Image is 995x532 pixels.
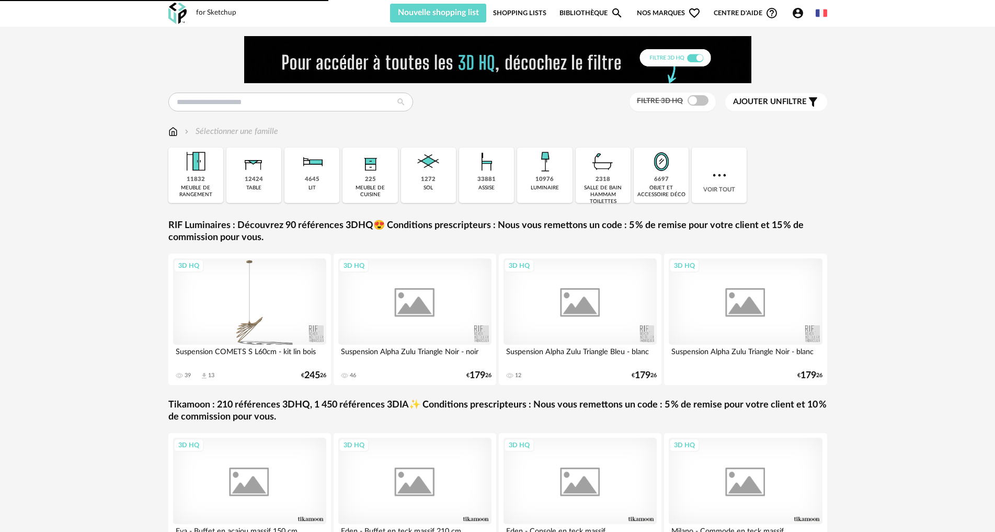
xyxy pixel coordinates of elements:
[168,254,331,385] a: 3D HQ Suspension COMETS S L60cm - kit lin bois 39 Download icon 13 €24526
[504,438,534,452] div: 3D HQ
[308,185,316,191] div: lit
[531,148,559,176] img: Luminaire.png
[182,126,191,138] img: svg+xml;base64,PHN2ZyB3aWR0aD0iMTYiIGhlaWdodD0iMTYiIHZpZXdCb3g9IjAgMCAxNiAxNiIgZmlsbD0ibm9uZSIgeG...
[654,176,669,184] div: 6697
[196,8,236,18] div: for Sketchup
[477,176,496,184] div: 33881
[339,259,369,273] div: 3D HQ
[504,259,534,273] div: 3D HQ
[611,7,623,19] span: Magnify icon
[346,185,394,198] div: meuble de cuisine
[473,148,501,176] img: Assise.png
[185,372,191,379] div: 39
[338,345,492,366] div: Suspension Alpha Zulu Triangle Noir - noir
[168,126,178,138] img: svg+xml;base64,PHN2ZyB3aWR0aD0iMTYiIGhlaWdodD0iMTciIHZpZXdCb3g9IjAgMCAxNiAxNyIgZmlsbD0ibm9uZSIgeG...
[470,372,485,379] span: 179
[515,372,521,379] div: 12
[181,148,210,176] img: Meuble%20de%20rangement.png
[688,7,701,19] span: Heart Outline icon
[301,372,326,379] div: € 26
[596,176,610,184] div: 2318
[246,185,261,191] div: table
[356,148,384,176] img: Rangement.png
[245,176,263,184] div: 12424
[493,4,546,22] a: Shopping Lists
[478,185,495,191] div: assise
[499,254,662,385] a: 3D HQ Suspension Alpha Zulu Triangle Bleu - blanc 12 €17926
[535,176,554,184] div: 10976
[692,148,747,203] div: Voir tout
[334,254,497,385] a: 3D HQ Suspension Alpha Zulu Triangle Noir - noir 46 €17926
[466,372,491,379] div: € 26
[398,8,479,17] span: Nouvelle shopping list
[182,126,278,138] div: Sélectionner une famille
[733,97,807,107] span: filtre
[531,185,559,191] div: luminaire
[421,176,436,184] div: 1272
[187,176,205,184] div: 11832
[244,36,751,83] img: FILTRE%20HQ%20NEW_V1%20(4).gif
[797,372,822,379] div: € 26
[579,185,627,205] div: salle de bain hammam toilettes
[200,372,208,380] span: Download icon
[559,4,623,22] a: BibliothèqueMagnify icon
[424,185,433,191] div: sol
[669,345,822,366] div: Suspension Alpha Zulu Triangle Noir - blanc
[365,176,376,184] div: 225
[304,372,320,379] span: 245
[669,259,700,273] div: 3D HQ
[504,345,657,366] div: Suspension Alpha Zulu Triangle Bleu - blanc
[414,148,442,176] img: Sol.png
[390,4,487,22] button: Nouvelle shopping list
[710,166,729,185] img: more.7b13dc1.svg
[298,148,326,176] img: Literie.png
[173,345,327,366] div: Suspension COMETS S L60cm - kit lin bois
[714,7,778,19] span: Centre d'aideHelp Circle Outline icon
[792,7,804,19] span: Account Circle icon
[168,3,187,24] img: OXP
[725,93,827,111] button: Ajouter unfiltre Filter icon
[669,438,700,452] div: 3D HQ
[589,148,617,176] img: Salle%20de%20bain.png
[637,4,701,22] span: Nos marques
[168,220,827,244] a: RIF Luminaires : Découvrez 90 références 3DHQ😍 Conditions prescripteurs : Nous vous remettons un ...
[765,7,778,19] span: Help Circle Outline icon
[171,185,220,198] div: meuble de rangement
[664,254,827,385] a: 3D HQ Suspension Alpha Zulu Triangle Noir - blanc €17926
[339,438,369,452] div: 3D HQ
[635,372,650,379] span: 179
[208,372,214,379] div: 13
[792,7,809,19] span: Account Circle icon
[174,259,204,273] div: 3D HQ
[174,438,204,452] div: 3D HQ
[239,148,268,176] img: Table.png
[637,185,685,198] div: objet et accessoire déco
[305,176,319,184] div: 4645
[733,98,782,106] span: Ajouter un
[800,372,816,379] span: 179
[168,399,827,424] a: Tikamoon : 210 références 3DHQ, 1 450 références 3DIA✨ Conditions prescripteurs : Nous vous remet...
[637,97,683,105] span: Filtre 3D HQ
[647,148,676,176] img: Miroir.png
[632,372,657,379] div: € 26
[816,7,827,19] img: fr
[807,96,819,108] span: Filter icon
[350,372,356,379] div: 46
